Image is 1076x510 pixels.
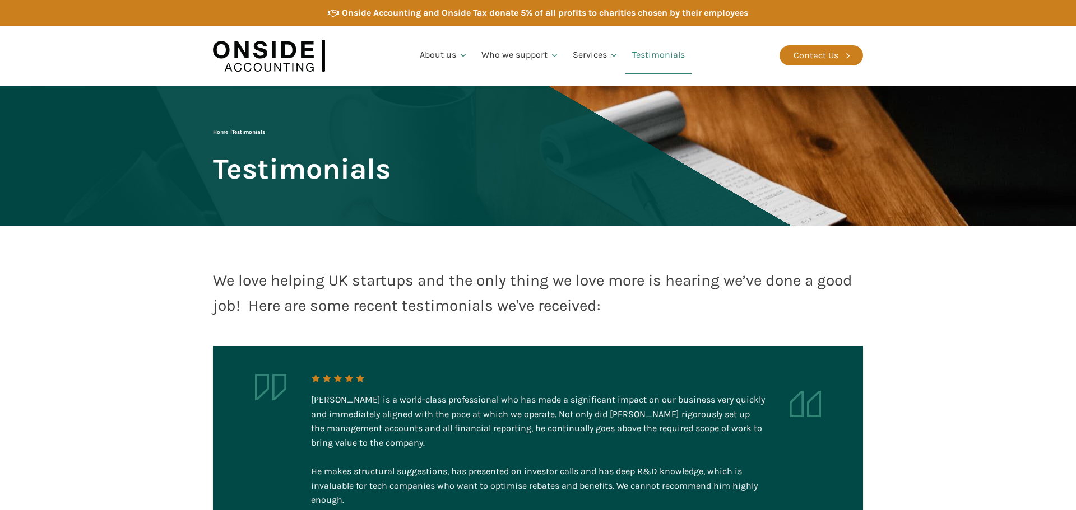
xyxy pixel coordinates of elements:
[213,34,325,77] img: Onside Accounting
[232,129,265,135] span: Testimonials
[213,153,391,184] span: Testimonials
[780,45,863,65] a: Contact Us
[625,36,692,74] a: Testimonials
[342,6,748,20] div: Onside Accounting and Onside Tax donate 5% of all profits to charities chosen by their employees
[413,36,475,74] a: About us
[213,268,863,319] div: We love helping UK startups and the only thing we love more is hearing we’ve done a good job! Her...
[213,129,228,135] a: Home
[475,36,566,74] a: Who we support
[311,392,765,507] div: [PERSON_NAME] is a world-class professional who has made a significant impact on our business ver...
[213,129,265,135] span: |
[566,36,625,74] a: Services
[794,48,838,63] div: Contact Us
